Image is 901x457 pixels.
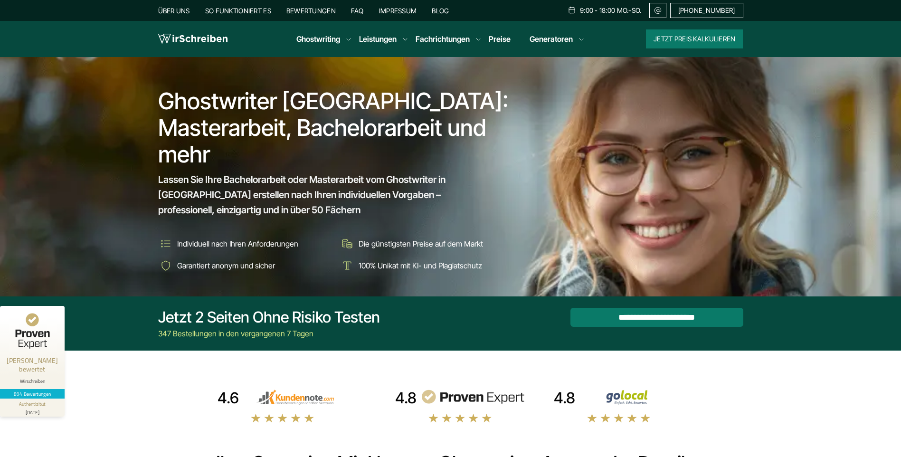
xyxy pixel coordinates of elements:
a: Ghostwriting [296,33,340,45]
a: [PHONE_NUMBER] [670,3,743,18]
img: Die günstigsten Preise auf dem Markt [340,236,355,251]
a: Generatoren [530,33,573,45]
span: [PHONE_NUMBER] [678,7,735,14]
a: FAQ [351,7,364,15]
a: Über uns [158,7,190,15]
img: kundennote [243,390,347,405]
div: Jetzt 2 Seiten ohne Risiko testen [158,308,380,327]
span: Lassen Sie Ihre Bachelorarbeit oder Masterarbeit vom Ghostwriter in [GEOGRAPHIC_DATA] erstellen n... [158,172,497,218]
li: Die günstigsten Preise auf dem Markt [340,236,514,251]
span: 9:00 - 18:00 Mo.-So. [580,7,642,14]
a: Leistungen [359,33,397,45]
h1: Ghostwriter [GEOGRAPHIC_DATA]: Masterarbeit, Bachelorarbeit und mehr [158,88,515,168]
div: 4.6 [218,389,239,408]
img: 100% Unikat mit KI- und Plagiatschutz [340,258,355,273]
img: stars [428,413,493,423]
img: provenexpert reviews [420,390,525,405]
a: Fachrichtungen [416,33,470,45]
div: 347 Bestellungen in den vergangenen 7 Tagen [158,328,380,339]
div: Wirschreiben [4,378,61,384]
div: [DATE] [4,408,61,415]
img: Garantiert anonym und sicher [158,258,173,273]
li: Individuell nach Ihren Anforderungen [158,236,333,251]
img: stars [587,413,651,423]
a: Preise [489,34,511,44]
a: Impressum [379,7,417,15]
div: 4.8 [395,389,417,408]
img: Wirschreiben Bewertungen [579,390,683,405]
button: Jetzt Preis kalkulieren [646,29,743,48]
a: So funktioniert es [205,7,271,15]
img: Individuell nach Ihren Anforderungen [158,236,173,251]
div: 4.8 [554,389,575,408]
a: Bewertungen [286,7,336,15]
img: logo wirschreiben [158,32,228,46]
img: Schedule [568,6,576,14]
img: stars [250,413,315,423]
img: Email [654,7,662,14]
li: Garantiert anonym und sicher [158,258,333,273]
a: Blog [432,7,449,15]
div: Authentizität [19,400,46,408]
li: 100% Unikat mit KI- und Plagiatschutz [340,258,514,273]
